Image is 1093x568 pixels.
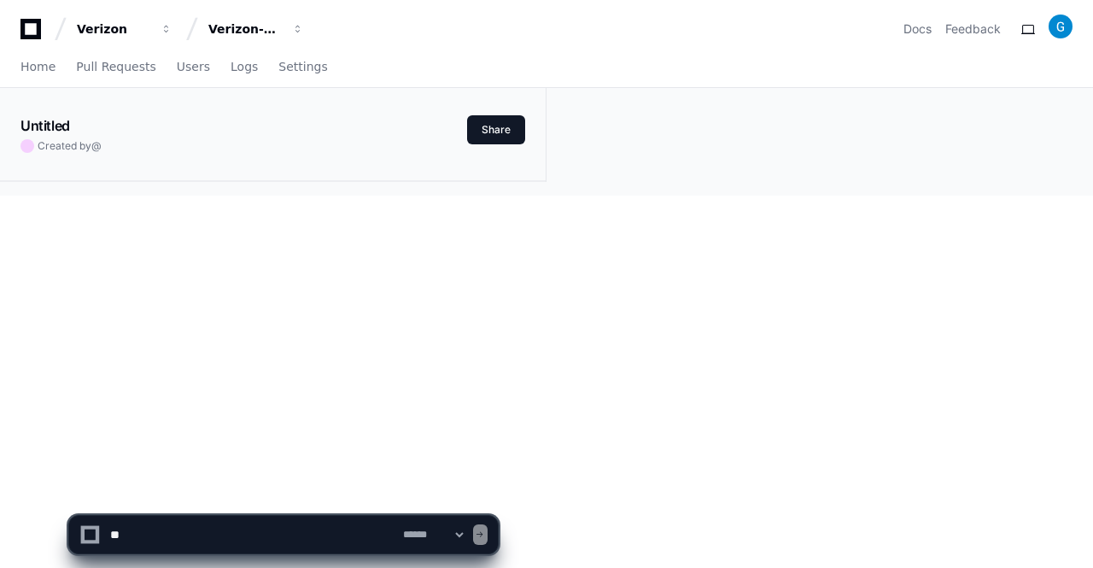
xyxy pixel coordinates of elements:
a: Pull Requests [76,48,155,87]
a: Home [20,48,56,87]
span: Pull Requests [76,61,155,72]
span: Logs [231,61,258,72]
span: Users [177,61,210,72]
button: Verizon [70,14,179,44]
a: Logs [231,48,258,87]
div: Verizon [77,20,150,38]
button: Share [467,115,525,144]
a: Settings [278,48,327,87]
span: @ [91,139,102,152]
div: Verizon-Clarify-Customer-Management [208,20,282,38]
button: Verizon-Clarify-Customer-Management [202,14,311,44]
span: Created by [38,139,102,153]
h1: Untitled [20,115,70,136]
span: Home [20,61,56,72]
img: ACg8ocLgD4B0PbMnFCRezSs6CxZErLn06tF4Svvl2GU3TFAxQEAh9w=s96-c [1049,15,1073,38]
button: Feedback [945,20,1001,38]
span: Settings [278,61,327,72]
a: Docs [903,20,932,38]
a: Users [177,48,210,87]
